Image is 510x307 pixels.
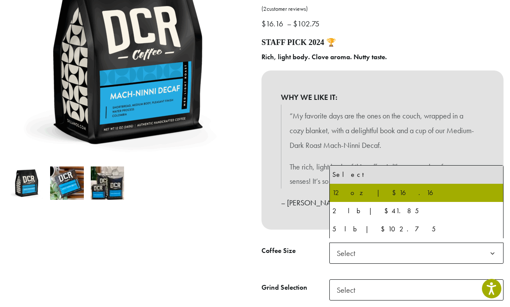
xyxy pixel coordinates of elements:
span: Select [333,245,364,262]
p: “My favorite days are the ones on the couch, wrapped in a cozy blanket, with a delightful book an... [290,109,475,152]
span: Select [329,243,504,264]
span: – [287,19,291,29]
img: Mach-Ninni Decaf - Image 3 [91,166,124,200]
div: 2 lb | $41.85 [332,205,500,217]
img: Mach-Ninni Decaf [10,166,43,200]
p: – [PERSON_NAME], Account Manager [281,195,484,210]
label: Coffee Size [261,245,329,257]
label: Grind Selection [261,281,329,294]
bdi: 16.16 [261,19,285,29]
b: Rich, light body. Clove aroma. Nutty taste. [261,52,387,61]
b: WHY WE LIKE IT: [281,90,484,105]
span: $ [261,19,266,29]
span: Select [333,281,364,298]
span: 2 [263,5,267,13]
a: (2customer reviews) [261,5,504,13]
h4: STAFF PICK 2024 🏆 [261,38,504,48]
li: Select [330,166,503,184]
p: The rich, light body of this coffee is like a warm hug for your senses! It’s so good I forget tha... [290,160,475,189]
span: Select [329,279,504,301]
div: 12 oz | $16.16 [332,186,500,199]
bdi: 102.75 [293,19,322,29]
div: 5 lb | $102.75 [332,223,500,236]
span: $ [293,19,297,29]
img: Mach-Ninni Decaf - Image 2 [50,166,83,200]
